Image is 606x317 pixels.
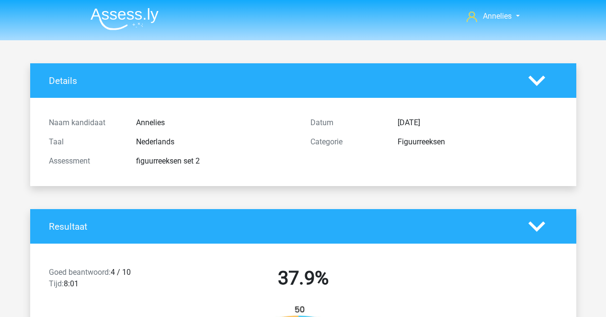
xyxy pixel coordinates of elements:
span: Goed beantwoord: [49,268,111,277]
div: Naam kandidaat [42,117,129,129]
div: Taal [42,136,129,148]
img: Assessly [91,8,159,30]
div: 4 / 10 8:01 [42,267,172,294]
h4: Details [49,75,514,86]
div: [DATE] [390,117,565,129]
div: Datum [303,117,390,129]
div: Figuurreeksen [390,136,565,148]
span: Annelies [483,12,512,21]
h2: 37.9% [180,267,427,290]
span: Tijd: [49,279,64,288]
h4: Resultaat [49,221,514,232]
div: Assessment [42,155,129,167]
div: Annelies [129,117,303,129]
div: Categorie [303,136,390,148]
div: Nederlands [129,136,303,148]
div: figuurreeksen set 2 [129,155,303,167]
a: Annelies [463,11,523,22]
